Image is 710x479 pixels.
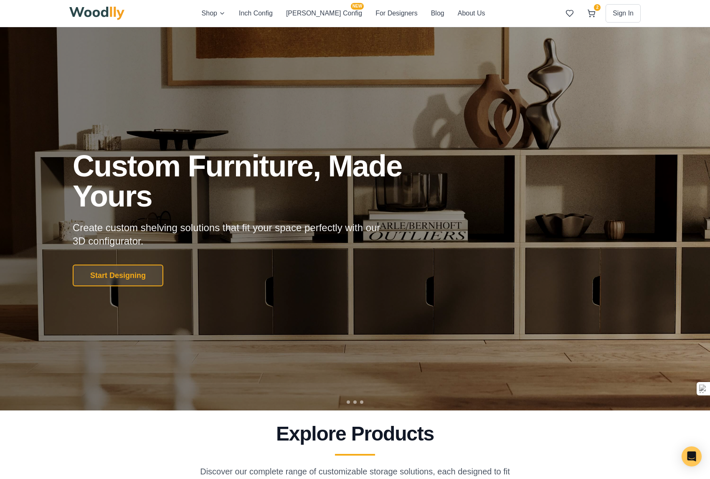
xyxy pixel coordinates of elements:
[458,8,485,19] button: About Us
[73,221,393,248] p: Create custom shelving solutions that fit your space perfectly with our 3D configurator.
[73,424,637,444] h2: Explore Products
[431,8,444,19] button: Blog
[69,7,124,20] img: Woodlly
[682,446,702,466] div: Open Intercom Messenger
[584,6,599,21] button: 2
[351,3,364,10] span: NEW
[286,8,362,19] button: [PERSON_NAME] ConfigNEW
[73,151,447,211] h1: Custom Furniture, Made Yours
[202,8,226,19] button: Shop
[73,265,163,286] button: Start Designing
[606,4,641,23] button: Sign In
[375,8,417,19] button: For Designers
[239,8,273,19] button: Inch Config
[594,4,601,11] span: 2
